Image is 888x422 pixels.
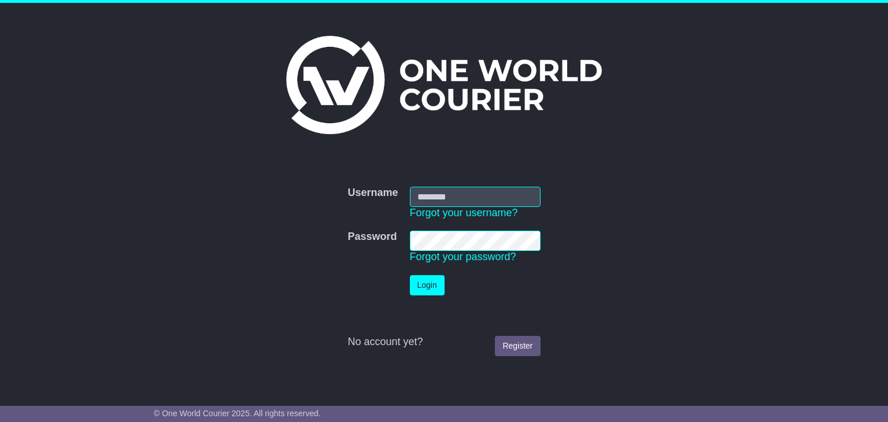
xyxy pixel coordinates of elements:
[347,336,540,349] div: No account yet?
[410,251,516,262] a: Forgot your password?
[410,207,518,219] a: Forgot your username?
[410,275,445,295] button: Login
[347,187,398,199] label: Username
[495,336,540,356] a: Register
[286,36,602,134] img: One World
[154,409,321,418] span: © One World Courier 2025. All rights reserved.
[347,231,397,243] label: Password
